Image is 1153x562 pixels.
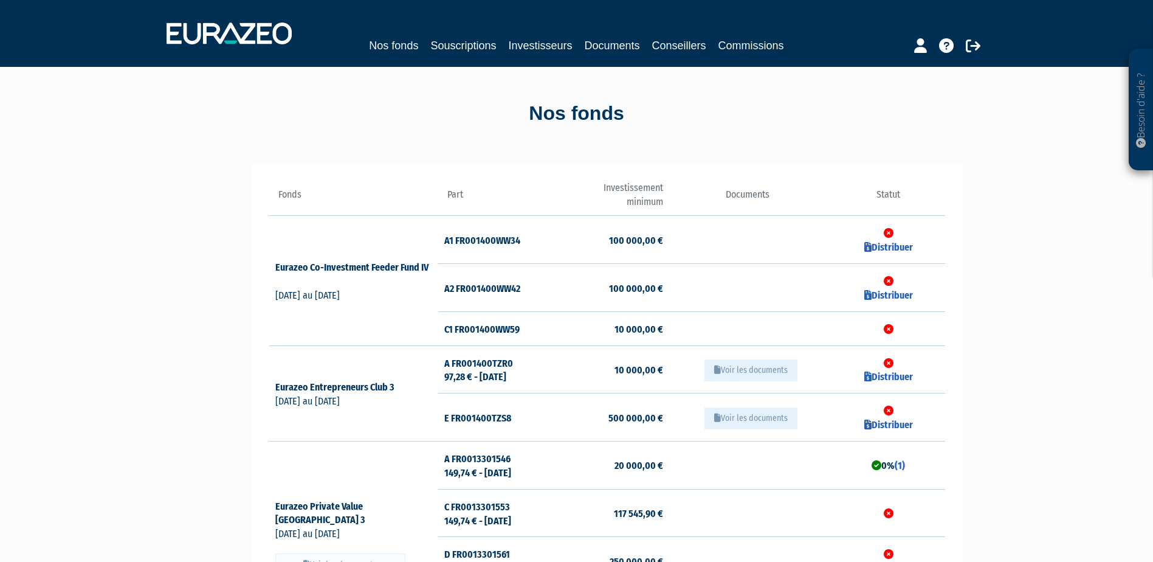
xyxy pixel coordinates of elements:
[430,37,496,54] a: Souscriptions
[652,37,706,54] a: Conseillers
[438,394,551,442] td: E FR001400TZS8
[551,441,663,489] td: 20 000,00 €
[551,216,663,264] td: 100 000,00 €
[864,371,913,383] a: Distribuer
[704,408,797,429] button: Voir les documents
[585,37,640,54] a: Documents
[663,181,832,216] th: Documents
[1134,55,1148,165] p: Besoin d'aide ?
[275,528,340,539] span: [DATE] au [DATE]
[551,181,663,216] th: Investissement minimum
[864,241,913,253] a: Distribuer
[438,489,551,537] td: C FR0013301553 149,74 € - [DATE]
[551,311,663,345] td: 10 000,00 €
[275,395,340,407] span: [DATE] au [DATE]
[551,394,663,442] td: 500 000,00 €
[275,262,429,287] a: Eurazeo Co-Investment Feeder Fund IV
[438,345,551,394] td: A FR001400TZR0 97,28 € - [DATE]
[704,359,797,381] button: Voir les documents
[551,345,663,394] td: 10 000,00 €
[438,441,551,489] td: A FR0013301546 149,74 € - [DATE]
[718,37,784,54] a: Commissions
[864,419,913,431] a: Distribuer
[167,23,292,44] img: 1732889491-logotype_eurazeo_blanc_rvb.png
[864,290,913,301] a: Distribuer
[895,460,905,471] a: (1)
[832,181,945,216] th: Statut
[269,181,438,216] th: Fonds
[369,37,418,54] a: Nos fonds
[275,290,340,301] span: [DATE] au [DATE]
[438,264,551,312] td: A2 FR001400WW42
[438,181,551,216] th: Part
[230,100,923,128] div: Nos fonds
[275,381,405,393] a: Eurazeo Entrepreneurs Club 3
[551,264,663,312] td: 100 000,00 €
[438,311,551,345] td: C1 FR001400WW59
[551,489,663,537] td: 117 545,90 €
[508,37,572,54] a: Investisseurs
[832,441,945,489] td: 0%
[438,216,551,264] td: A1 FR001400WW34
[275,501,376,526] a: Eurazeo Private Value [GEOGRAPHIC_DATA] 3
